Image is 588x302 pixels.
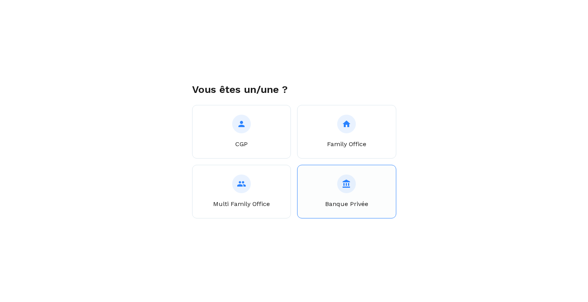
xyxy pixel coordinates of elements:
button: Banque Privée [297,165,396,218]
h1: Vous êtes un/une ? [192,84,396,96]
p: Family Office [327,140,366,149]
p: Banque Privée [325,199,368,209]
button: Multi Family Office [192,165,291,218]
button: CGP [192,105,291,159]
p: Multi Family Office [213,199,270,209]
p: CGP [235,140,248,149]
button: Family Office [297,105,396,159]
